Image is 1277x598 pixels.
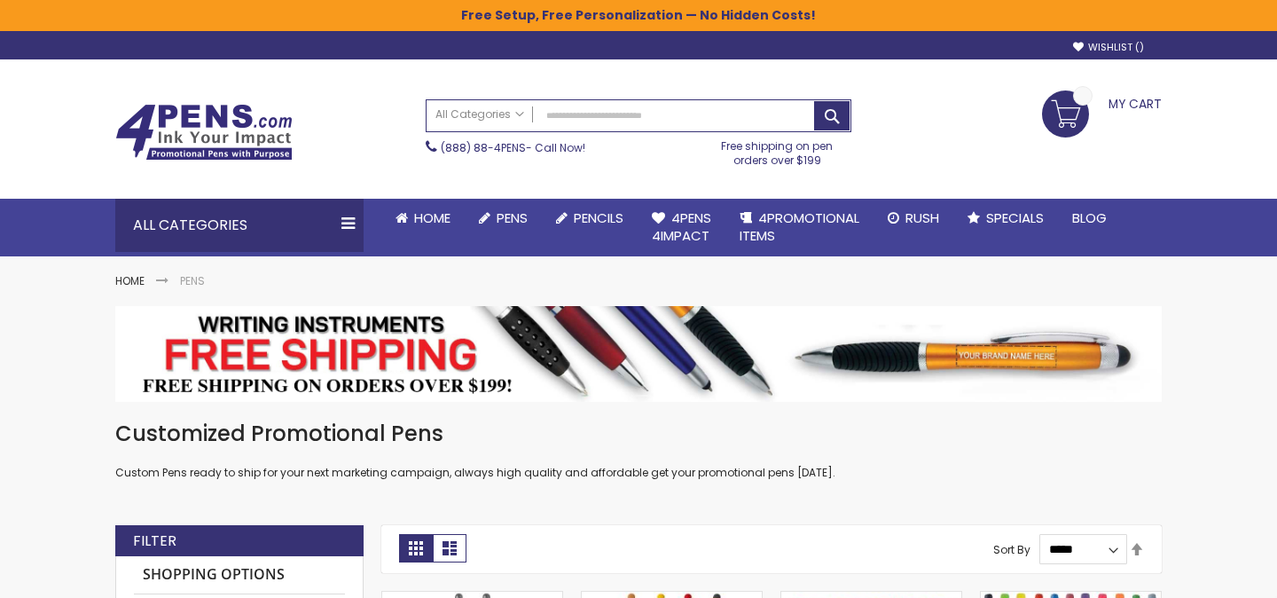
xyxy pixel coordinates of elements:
a: (888) 88-4PENS [441,140,526,155]
span: Rush [905,209,939,227]
a: Rush [874,199,953,238]
img: Pens [115,306,1162,402]
h1: Customized Promotional Pens [115,420,1162,448]
label: Sort By [993,541,1030,556]
a: All Categories [427,100,533,130]
span: 4Pens 4impact [652,209,711,245]
div: Free shipping on pen orders over $199 [703,132,852,168]
strong: Shopping Options [134,556,345,594]
span: - Call Now! [441,140,585,155]
strong: Filter [133,531,176,551]
a: 4Pens4impact [638,199,725,256]
a: Blog [1058,199,1121,238]
span: All Categories [435,107,524,122]
a: 4PROMOTIONALITEMS [725,199,874,256]
a: Pencils [542,199,638,238]
a: Home [381,199,465,238]
strong: Pens [180,273,205,288]
a: Specials [953,199,1058,238]
div: All Categories [115,199,364,252]
a: Home [115,273,145,288]
span: Pens [497,209,528,227]
span: 4PROMOTIONAL ITEMS [740,209,859,245]
div: Custom Pens ready to ship for your next marketing campaign, always high quality and affordable ge... [115,420,1162,481]
span: Home [414,209,450,227]
span: Pencils [574,209,623,227]
img: 4Pens Custom Pens and Promotional Products [115,104,293,161]
a: Wishlist [1073,41,1144,54]
a: Pens [465,199,542,238]
span: Specials [986,209,1044,227]
strong: Grid [399,534,433,563]
span: Blog [1072,209,1107,227]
